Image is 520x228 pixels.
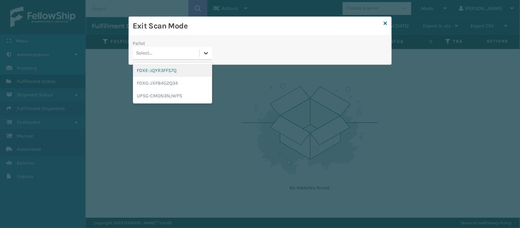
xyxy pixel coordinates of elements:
[133,89,212,102] div: UPSG-CMDN3NJWPS
[136,50,153,57] div: Select...
[133,21,381,31] h3: Exit Scan Mode
[133,77,212,89] div: FDXG-JXF84G2Q34
[133,40,145,47] label: Pallet
[133,64,212,77] div: FDXE-JQYR3FF57Q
